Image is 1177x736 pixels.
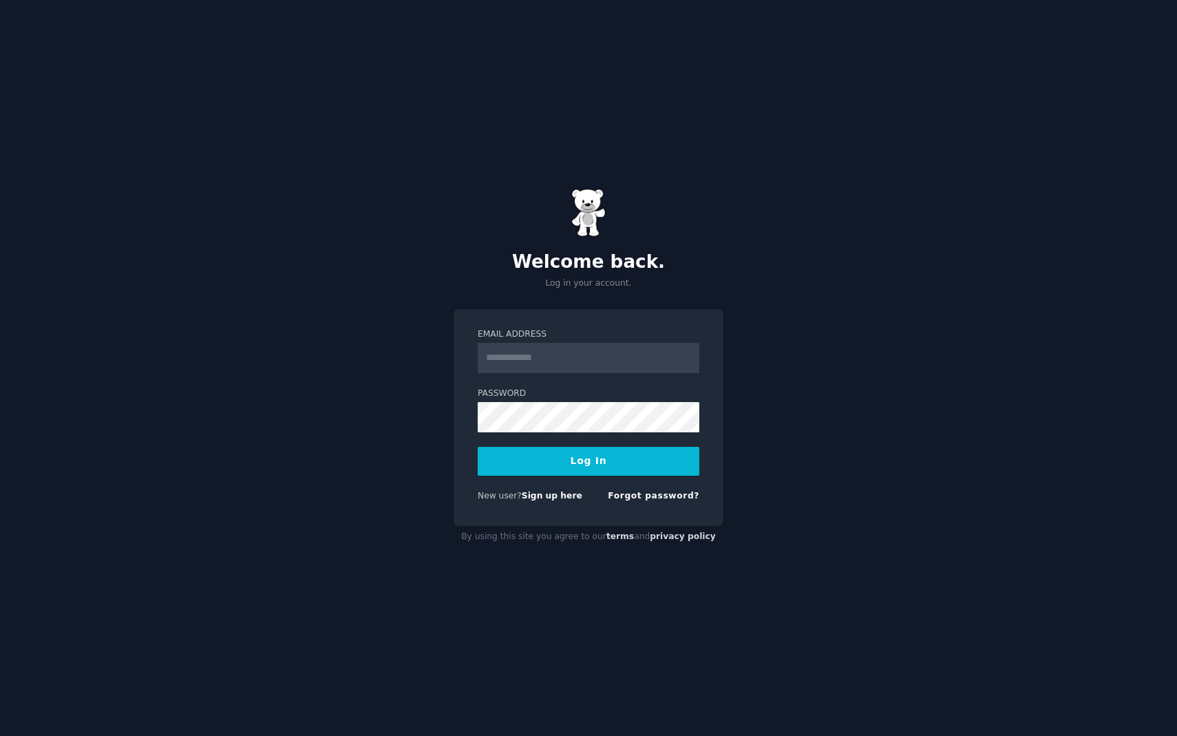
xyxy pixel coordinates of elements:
[650,532,716,541] a: privacy policy
[606,532,634,541] a: terms
[522,491,582,501] a: Sign up here
[478,447,699,476] button: Log In
[454,251,723,273] h2: Welcome back.
[454,526,723,548] div: By using this site you agree to our and
[571,189,606,237] img: Gummy Bear
[454,277,723,290] p: Log in your account.
[608,491,699,501] a: Forgot password?
[478,328,699,341] label: Email Address
[478,491,522,501] span: New user?
[478,388,699,400] label: Password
